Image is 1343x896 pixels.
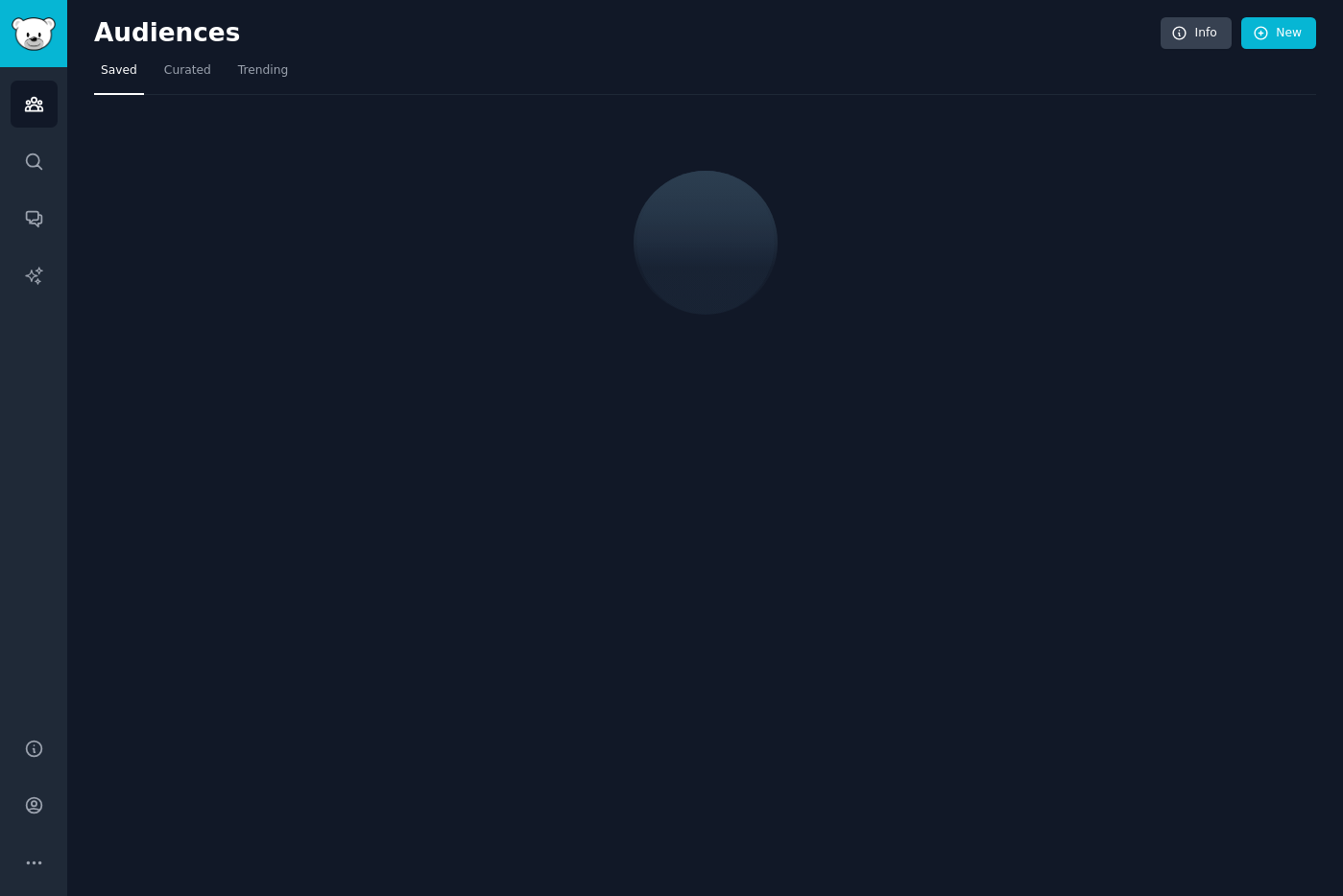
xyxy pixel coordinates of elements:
[231,56,295,95] a: Trending
[157,56,218,95] a: Curated
[94,56,144,95] a: Saved
[164,62,211,80] span: Curated
[1161,17,1232,50] a: Info
[1241,17,1316,50] a: New
[238,62,288,80] span: Trending
[94,18,1161,49] h2: Audiences
[101,62,137,80] span: Saved
[12,17,56,51] img: GummySearch logo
